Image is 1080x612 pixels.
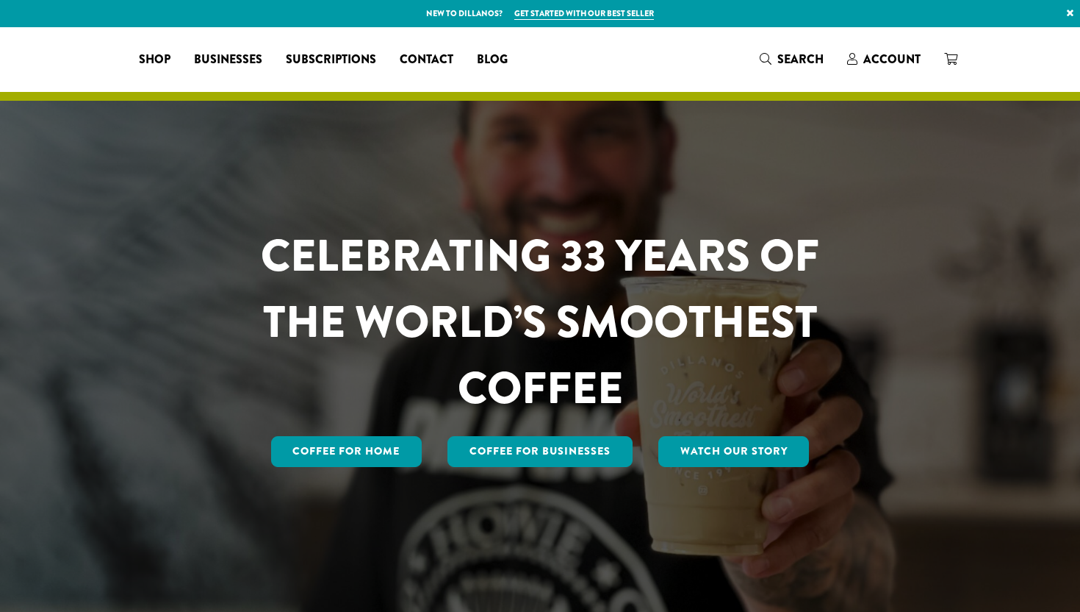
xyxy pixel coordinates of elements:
[286,51,376,69] span: Subscriptions
[139,51,170,69] span: Shop
[271,436,422,467] a: Coffee for Home
[748,47,835,71] a: Search
[194,51,262,69] span: Businesses
[514,7,654,20] a: Get started with our best seller
[217,223,863,421] h1: CELEBRATING 33 YEARS OF THE WORLD’S SMOOTHEST COFFEE
[127,48,182,71] a: Shop
[400,51,453,69] span: Contact
[777,51,824,68] span: Search
[447,436,633,467] a: Coffee For Businesses
[863,51,921,68] span: Account
[477,51,508,69] span: Blog
[658,436,810,467] a: Watch Our Story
